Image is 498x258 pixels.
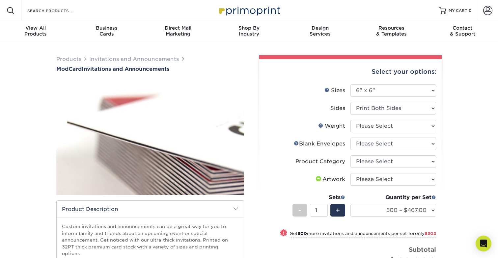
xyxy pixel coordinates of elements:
div: & Support [427,25,498,37]
a: ModCardInvitations and Announcements [56,66,244,72]
div: Open Intercom Messenger [476,236,491,251]
span: 0 [469,8,472,13]
span: + [336,205,340,215]
a: BusinessCards [71,21,142,42]
div: Quantity per Set [350,193,436,201]
div: & Templates [356,25,427,37]
span: ModCard [56,66,82,72]
input: SEARCH PRODUCTS..... [27,7,91,14]
small: Get more invitations and announcements per set for [290,231,436,238]
div: Select your options: [264,59,436,84]
a: Direct MailMarketing [142,21,213,42]
span: Shop By [213,25,285,31]
span: ! [283,230,285,237]
span: Direct Mail [142,25,213,31]
div: Sets [292,193,345,201]
a: DesignServices [285,21,356,42]
a: Resources& Templates [356,21,427,42]
span: $302 [425,231,436,236]
span: MY CART [449,8,467,13]
div: Marketing [142,25,213,37]
strong: Subtotal [409,246,436,253]
strong: 500 [298,231,307,236]
h1: Invitations and Announcements [56,66,244,72]
div: Product Category [295,158,345,166]
div: Sizes [324,87,345,94]
div: Artwork [315,175,345,183]
h2: Product Description [57,201,244,218]
div: Services [285,25,356,37]
a: Invitations and Announcements [89,56,179,62]
span: Business [71,25,142,31]
a: Shop ByIndustry [213,21,285,42]
div: Weight [318,122,345,130]
div: Industry [213,25,285,37]
span: Design [285,25,356,31]
div: Sides [330,104,345,112]
img: ModCard 01 [56,73,244,202]
a: Products [56,56,81,62]
span: Resources [356,25,427,31]
span: - [298,205,301,215]
div: Cards [71,25,142,37]
img: Primoprint [216,3,282,17]
span: only [415,231,436,236]
div: Blank Envelopes [294,140,345,148]
span: Contact [427,25,498,31]
a: Contact& Support [427,21,498,42]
